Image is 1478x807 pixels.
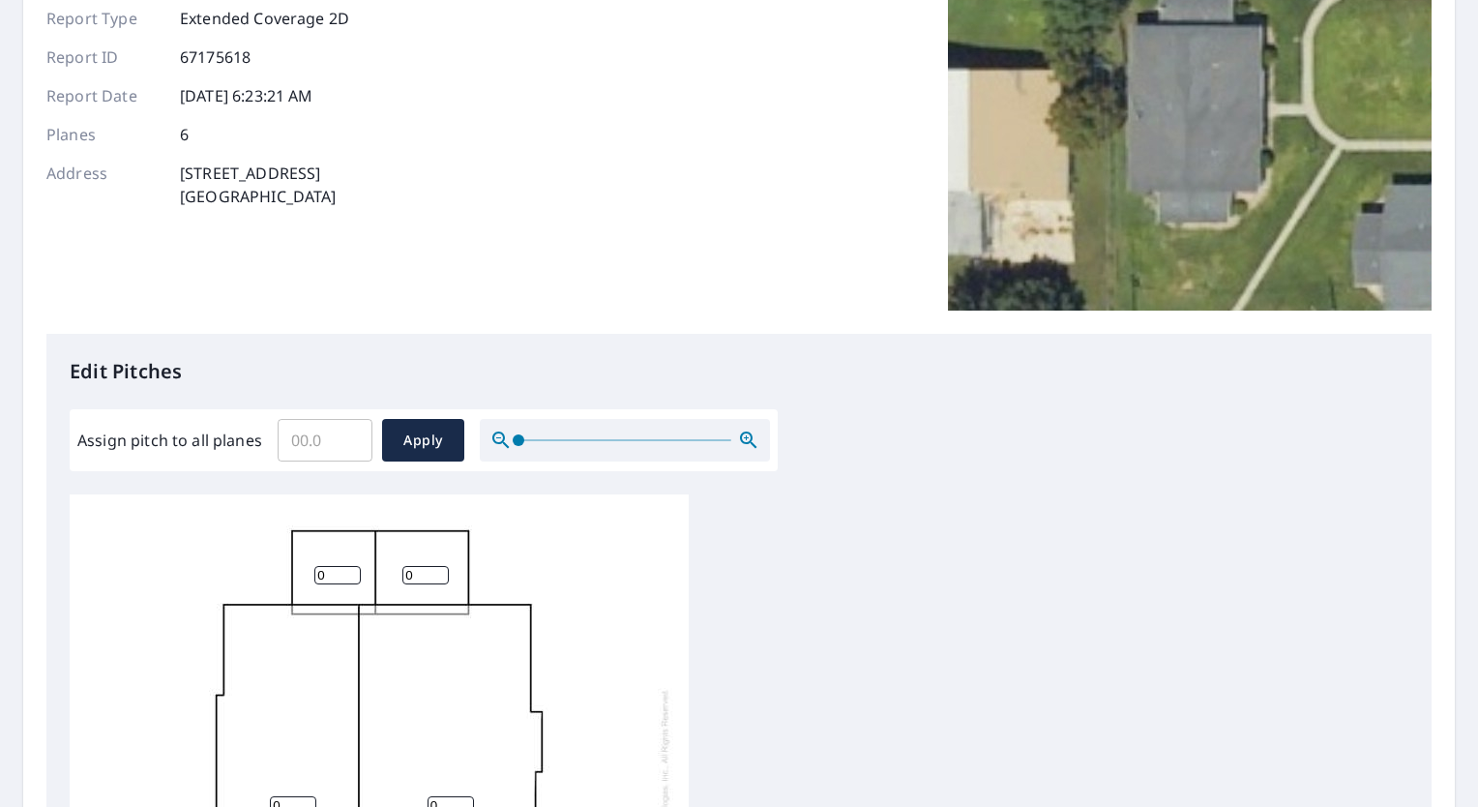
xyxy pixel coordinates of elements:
p: Report Type [46,7,163,30]
p: Planes [46,123,163,146]
p: Edit Pitches [70,357,1408,386]
p: Address [46,162,163,208]
p: [DATE] 6:23:21 AM [180,84,313,107]
p: [STREET_ADDRESS] [GEOGRAPHIC_DATA] [180,162,337,208]
p: 67175618 [180,45,251,69]
p: Extended Coverage 2D [180,7,349,30]
p: Report Date [46,84,163,107]
label: Assign pitch to all planes [77,429,262,452]
p: Report ID [46,45,163,69]
p: 6 [180,123,189,146]
button: Apply [382,419,464,462]
span: Apply [398,429,449,453]
input: 00.0 [278,413,372,467]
